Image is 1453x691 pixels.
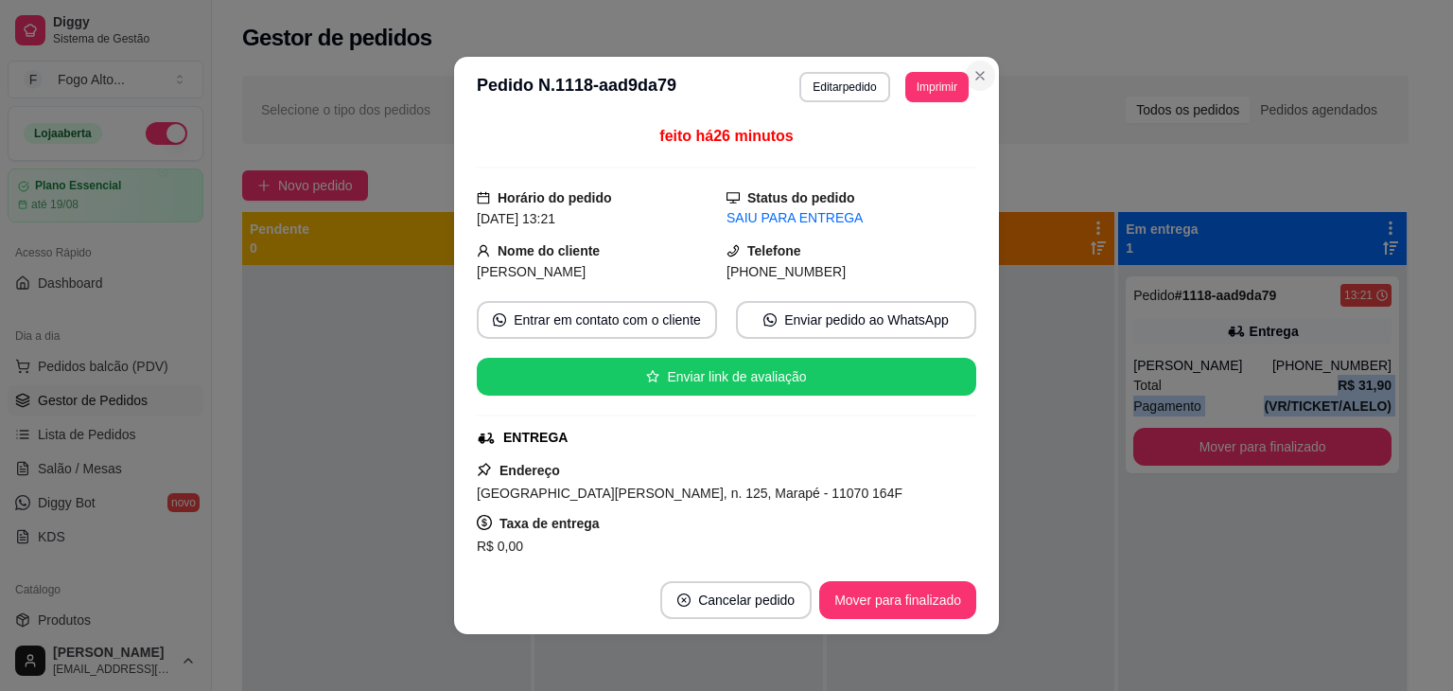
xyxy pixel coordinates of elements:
[677,594,691,607] span: close-circle
[477,191,490,204] span: calendar
[477,211,555,226] span: [DATE] 13:21
[799,72,889,102] button: Editarpedido
[498,190,612,205] strong: Horário do pedido
[477,301,717,339] button: whats-appEntrar em contato com o cliente
[747,243,801,258] strong: Telefone
[477,72,676,102] h3: Pedido N. 1118-aad9da79
[499,516,600,531] strong: Taxa de entrega
[503,428,568,448] div: ENTREGA
[477,358,976,396] button: starEnviar link de avaliação
[499,463,560,478] strong: Endereço
[905,72,969,102] button: Imprimir
[763,313,777,327] span: whats-app
[646,370,659,383] span: star
[726,208,976,228] div: SAIU PARA ENTREGA
[596,558,726,595] button: Copiar Endereço
[726,264,846,279] span: [PHONE_NUMBER]
[477,486,902,501] span: [GEOGRAPHIC_DATA][PERSON_NAME], n. 125, Marapé - 11070 164F
[660,581,812,619] button: close-circleCancelar pedido
[477,264,586,279] span: [PERSON_NAME]
[498,243,600,258] strong: Nome do cliente
[965,61,995,91] button: Close
[477,462,492,477] span: pushpin
[747,190,855,205] strong: Status do pedido
[726,244,740,257] span: phone
[659,128,793,144] span: feito há 26 minutos
[477,539,523,554] span: R$ 0,00
[726,558,858,595] button: Vincular motoboy
[477,515,492,530] span: dollar
[819,581,976,619] button: Mover para finalizado
[736,301,976,339] button: whats-appEnviar pedido ao WhatsApp
[726,191,740,204] span: desktop
[493,313,506,327] span: whats-app
[477,244,490,257] span: user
